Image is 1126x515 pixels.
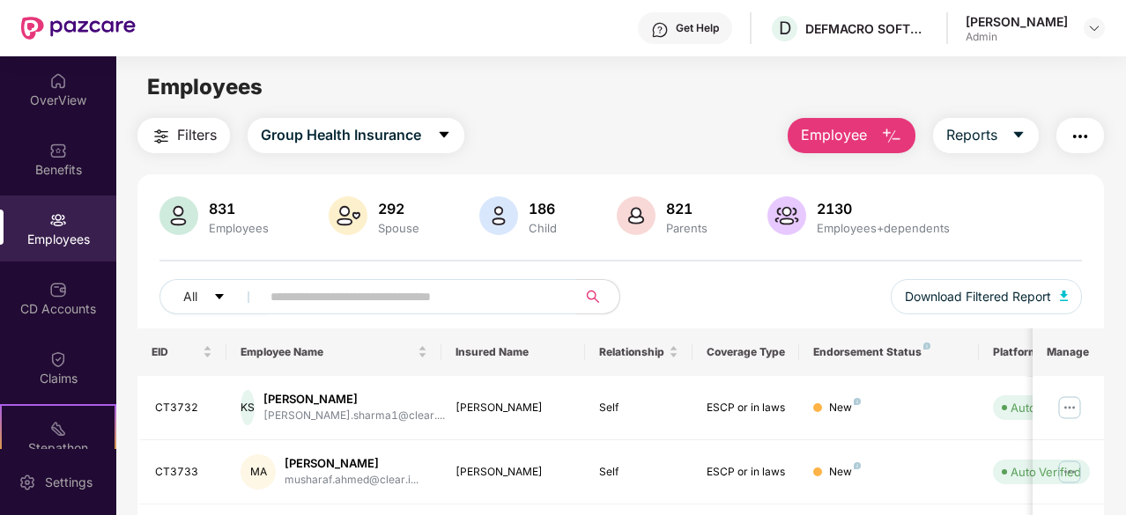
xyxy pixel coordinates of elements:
img: svg+xml;base64,PHN2ZyB4bWxucz0iaHR0cDovL3d3dy53My5vcmcvMjAwMC9zdmciIHdpZHRoPSIyNCIgaGVpZ2h0PSIyNC... [1070,126,1091,147]
th: Insured Name [441,328,585,376]
div: [PERSON_NAME] [285,455,419,472]
span: EID [152,345,200,359]
div: New [829,400,861,416]
span: caret-down [1011,128,1026,143]
div: Admin [966,30,1068,44]
img: svg+xml;base64,PHN2ZyB4bWxucz0iaHR0cDovL3d3dy53My5vcmcvMjAwMC9zdmciIHhtbG5zOnhsaW5rPSJodHRwOi8vd3... [881,126,902,147]
span: Employee Name [241,345,414,359]
img: manageButton [1056,394,1084,422]
div: Get Help [676,21,719,35]
div: 186 [525,200,560,217]
div: KS [241,390,255,425]
img: svg+xml;base64,PHN2ZyB4bWxucz0iaHR0cDovL3d3dy53My5vcmcvMjAwMC9zdmciIHhtbG5zOnhsaW5rPSJodHRwOi8vd3... [767,196,806,235]
span: search [576,290,611,304]
span: caret-down [437,128,451,143]
div: Settings [40,474,98,491]
img: manageButton [1056,458,1084,486]
div: Employees [205,221,272,235]
div: Stepathon [2,439,115,457]
span: Group Health Insurance [261,124,421,146]
div: MA [241,454,276,489]
span: Employees [147,74,263,99]
div: [PERSON_NAME] [456,400,571,416]
span: Employee [801,124,867,146]
div: New [829,464,861,481]
span: caret-down [213,291,226,305]
img: svg+xml;base64,PHN2ZyB4bWxucz0iaHR0cDovL3d3dy53My5vcmcvMjAwMC9zdmciIHdpZHRoPSI4IiBoZWlnaHQ9IjgiIH... [854,462,861,469]
button: Download Filtered Report [891,279,1083,314]
div: Spouse [374,221,423,235]
div: musharaf.ahmed@clear.i... [285,472,419,489]
img: svg+xml;base64,PHN2ZyBpZD0iQ2xhaW0iIHhtbG5zPSJodHRwOi8vd3d3LnczLm9yZy8yMDAwL3N2ZyIgd2lkdGg9IjIwIi... [49,350,67,368]
th: Coverage Type [693,328,800,376]
img: svg+xml;base64,PHN2ZyB4bWxucz0iaHR0cDovL3d3dy53My5vcmcvMjAwMC9zdmciIHhtbG5zOnhsaW5rPSJodHRwOi8vd3... [617,196,656,235]
div: Parents [663,221,711,235]
img: svg+xml;base64,PHN2ZyBpZD0iSGVscC0zMngzMiIgeG1sbnM9Imh0dHA6Ly93d3cudzMub3JnLzIwMDAvc3ZnIiB3aWR0aD... [651,21,669,39]
img: svg+xml;base64,PHN2ZyB4bWxucz0iaHR0cDovL3d3dy53My5vcmcvMjAwMC9zdmciIHhtbG5zOnhsaW5rPSJodHRwOi8vd3... [329,196,367,235]
img: svg+xml;base64,PHN2ZyBpZD0iQ0RfQWNjb3VudHMiIGRhdGEtbmFtZT0iQ0QgQWNjb3VudHMiIHhtbG5zPSJodHRwOi8vd3... [49,281,67,298]
div: [PERSON_NAME] [263,391,445,408]
button: Group Health Insurancecaret-down [248,118,464,153]
img: svg+xml;base64,PHN2ZyB4bWxucz0iaHR0cDovL3d3dy53My5vcmcvMjAwMC9zdmciIHhtbG5zOnhsaW5rPSJodHRwOi8vd3... [159,196,198,235]
span: Download Filtered Report [905,287,1051,306]
div: Child [525,221,560,235]
button: Reportscaret-down [933,118,1039,153]
div: [PERSON_NAME] [456,464,571,481]
th: Employee Name [226,328,441,376]
img: svg+xml;base64,PHN2ZyB4bWxucz0iaHR0cDovL3d3dy53My5vcmcvMjAwMC9zdmciIHdpZHRoPSI4IiBoZWlnaHQ9IjgiIH... [923,342,930,349]
span: All [183,287,197,306]
div: 2130 [813,200,953,217]
div: Self [599,464,678,481]
img: svg+xml;base64,PHN2ZyBpZD0iRW1wbG95ZWVzIiB4bWxucz0iaHR0cDovL3d3dy53My5vcmcvMjAwMC9zdmciIHdpZHRoPS... [49,211,67,229]
div: Endorsement Status [813,345,964,359]
img: svg+xml;base64,PHN2ZyB4bWxucz0iaHR0cDovL3d3dy53My5vcmcvMjAwMC9zdmciIHdpZHRoPSIyNCIgaGVpZ2h0PSIyNC... [151,126,172,147]
th: Relationship [585,328,693,376]
img: svg+xml;base64,PHN2ZyB4bWxucz0iaHR0cDovL3d3dy53My5vcmcvMjAwMC9zdmciIHdpZHRoPSI4IiBoZWlnaHQ9IjgiIH... [854,398,861,405]
img: New Pazcare Logo [21,17,136,40]
div: Platform Status [993,345,1090,359]
div: CT3733 [155,464,213,481]
div: [PERSON_NAME].sharma1@clear.... [263,408,445,424]
span: Reports [946,124,997,146]
div: [PERSON_NAME] [966,13,1068,30]
img: svg+xml;base64,PHN2ZyB4bWxucz0iaHR0cDovL3d3dy53My5vcmcvMjAwMC9zdmciIHhtbG5zOnhsaW5rPSJodHRwOi8vd3... [479,196,518,235]
div: ESCP or in laws [707,464,786,481]
div: Self [599,400,678,416]
span: D [779,18,791,39]
th: EID [137,328,227,376]
button: Employee [788,118,915,153]
img: svg+xml;base64,PHN2ZyB4bWxucz0iaHR0cDovL3d3dy53My5vcmcvMjAwMC9zdmciIHdpZHRoPSIyMSIgaGVpZ2h0PSIyMC... [49,420,67,438]
div: CT3732 [155,400,213,416]
img: svg+xml;base64,PHN2ZyBpZD0iRHJvcGRvd24tMzJ4MzIiIHhtbG5zPSJodHRwOi8vd3d3LnczLm9yZy8yMDAwL3N2ZyIgd2... [1087,21,1101,35]
div: 292 [374,200,423,217]
div: DEFMACRO SOFTWARE PRIVATE LIMITED [805,20,929,37]
img: svg+xml;base64,PHN2ZyBpZD0iQmVuZWZpdHMiIHhtbG5zPSJodHRwOi8vd3d3LnczLm9yZy8yMDAwL3N2ZyIgd2lkdGg9Ij... [49,142,67,159]
div: ESCP or in laws [707,400,786,416]
button: Allcaret-down [159,279,267,314]
div: Auto Verified [1011,463,1081,481]
img: svg+xml;base64,PHN2ZyB4bWxucz0iaHR0cDovL3d3dy53My5vcmcvMjAwMC9zdmciIHhtbG5zOnhsaW5rPSJodHRwOi8vd3... [1060,291,1069,301]
div: 821 [663,200,711,217]
span: Relationship [599,345,665,359]
th: Manage [1033,328,1104,376]
button: Filters [137,118,230,153]
img: svg+xml;base64,PHN2ZyBpZD0iU2V0dGluZy0yMHgyMCIgeG1sbnM9Imh0dHA6Ly93d3cudzMub3JnLzIwMDAvc3ZnIiB3aW... [19,474,36,491]
button: search [576,279,620,314]
div: 831 [205,200,272,217]
img: svg+xml;base64,PHN2ZyBpZD0iSG9tZSIgeG1sbnM9Imh0dHA6Ly93d3cudzMub3JnLzIwMDAvc3ZnIiB3aWR0aD0iMjAiIG... [49,72,67,90]
span: Filters [177,124,217,146]
div: Auto Verified [1011,399,1081,416]
div: Employees+dependents [813,221,953,235]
